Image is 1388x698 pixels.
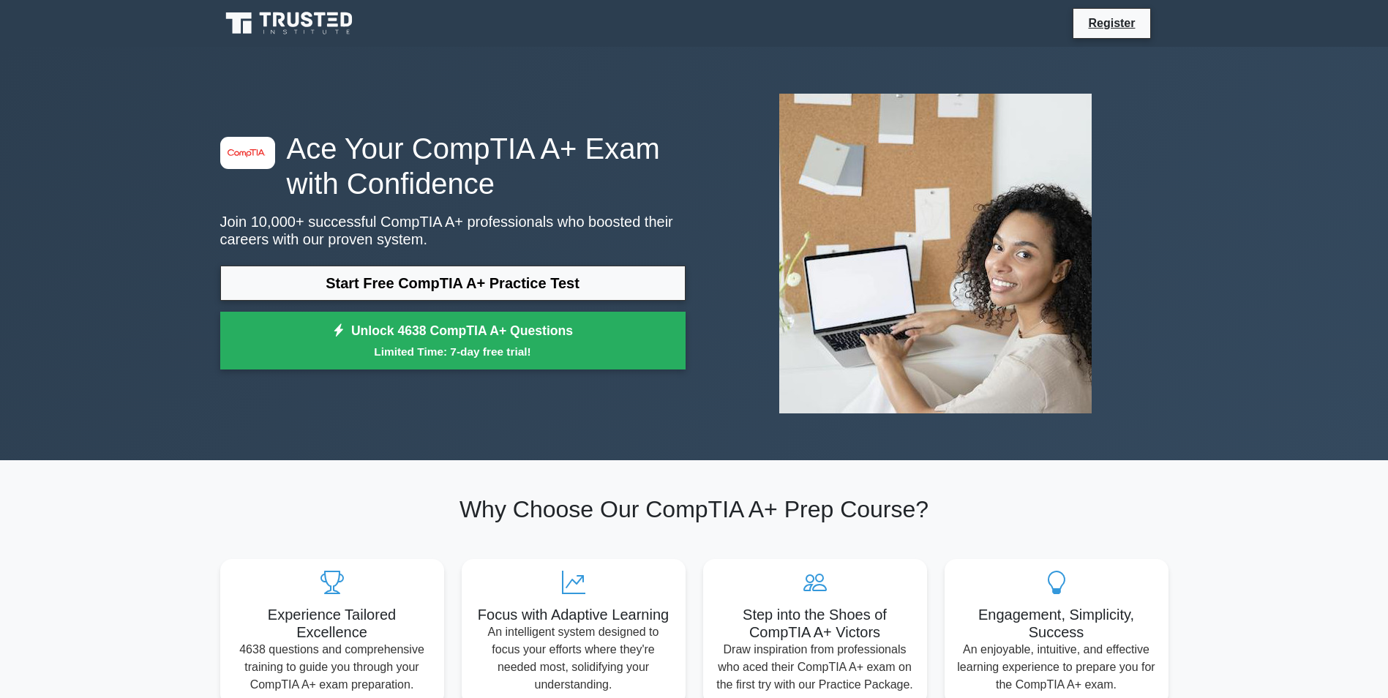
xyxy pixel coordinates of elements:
p: Draw inspiration from professionals who aced their CompTIA A+ exam on the first try with our Prac... [715,641,915,694]
p: Join 10,000+ successful CompTIA A+ professionals who boosted their careers with our proven system. [220,213,686,248]
a: Register [1079,14,1144,32]
h1: Ace Your CompTIA A+ Exam with Confidence [220,131,686,201]
p: An enjoyable, intuitive, and effective learning experience to prepare you for the CompTIA A+ exam. [956,641,1157,694]
small: Limited Time: 7-day free trial! [239,343,667,360]
a: Start Free CompTIA A+ Practice Test [220,266,686,301]
h2: Why Choose Our CompTIA A+ Prep Course? [220,495,1168,523]
a: Unlock 4638 CompTIA A+ QuestionsLimited Time: 7-day free trial! [220,312,686,370]
h5: Experience Tailored Excellence [232,606,432,641]
h5: Focus with Adaptive Learning [473,606,674,623]
h5: Engagement, Simplicity, Success [956,606,1157,641]
p: An intelligent system designed to focus your efforts where they're needed most, solidifying your ... [473,623,674,694]
p: 4638 questions and comprehensive training to guide you through your CompTIA A+ exam preparation. [232,641,432,694]
h5: Step into the Shoes of CompTIA A+ Victors [715,606,915,641]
